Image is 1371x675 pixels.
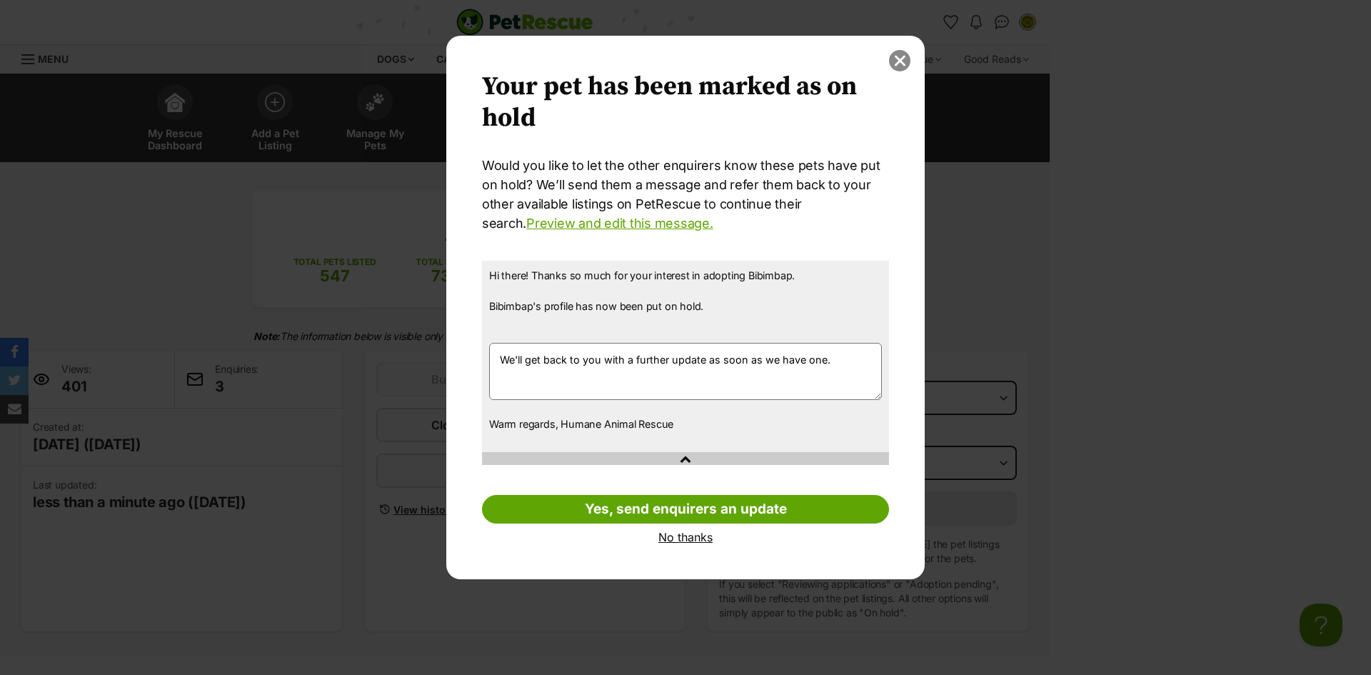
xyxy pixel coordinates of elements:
[482,531,889,544] a: No thanks
[482,495,889,524] a: Yes, send enquirers an update
[482,71,889,134] h2: Your pet has been marked as on hold
[489,268,882,329] p: Hi there! Thanks so much for your interest in adopting Bibimbap. Bibimbap's profile has now been ...
[526,216,713,231] a: Preview and edit this message.
[489,416,882,432] p: Warm regards, Humane Animal Rescue
[482,156,889,233] p: Would you like to let the other enquirers know these pets have put on hold? We’ll send them a mes...
[489,343,882,400] textarea: We'll get back to you with a further update as soon as we have one.
[889,50,910,71] button: close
